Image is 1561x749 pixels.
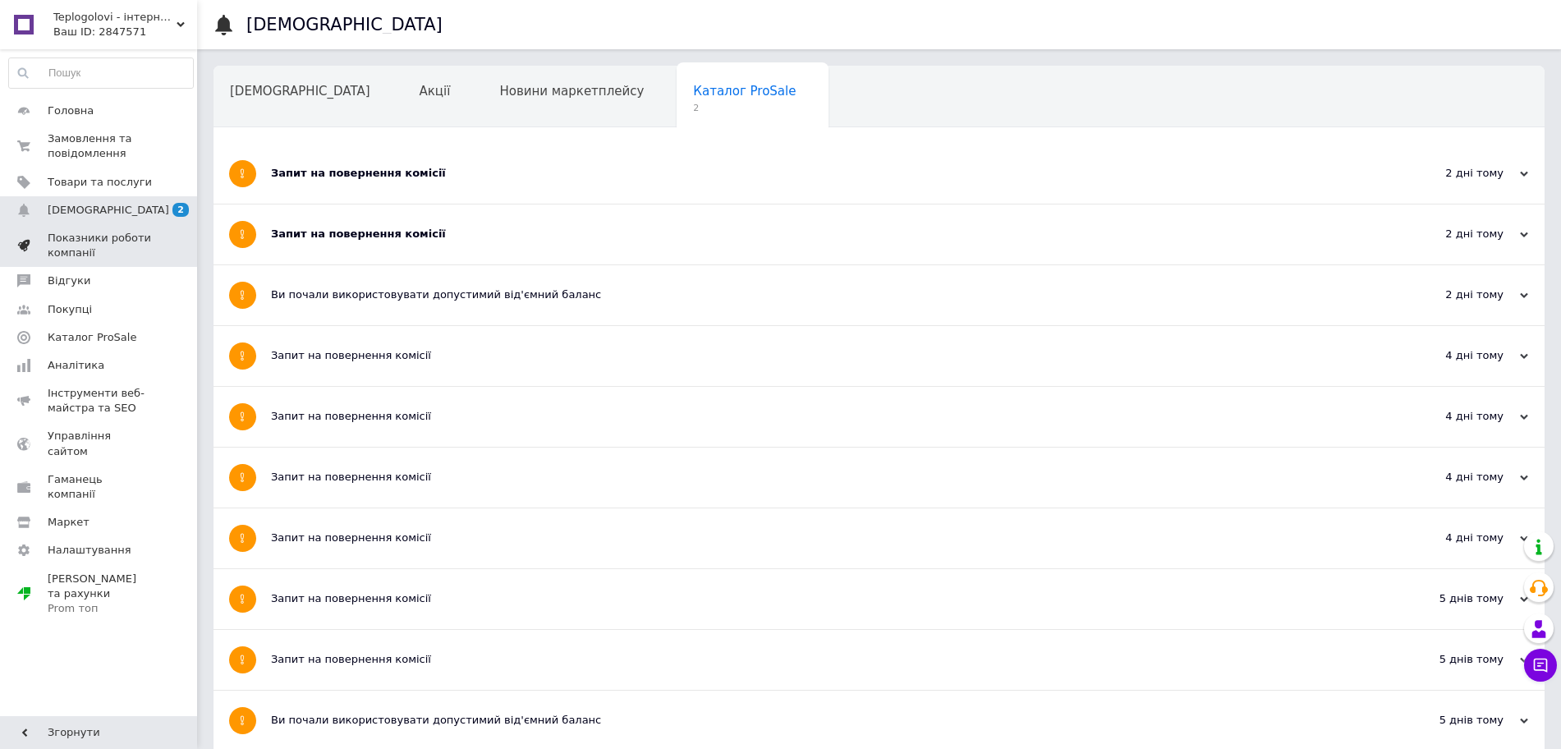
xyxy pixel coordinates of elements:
div: Запит на повернення комісії [271,652,1364,667]
div: 5 днів тому [1364,652,1528,667]
div: Prom топ [48,601,152,616]
span: Покупці [48,302,92,317]
span: Teplogolovi - інтернет-магазин товарів для лазні, прапори та балаклави [53,10,177,25]
span: 2 [172,203,189,217]
span: Відгуки [48,273,90,288]
div: Запит на повернення комісії [271,166,1364,181]
span: [DEMOGRAPHIC_DATA] [48,203,169,218]
span: Каталог ProSale [48,330,136,345]
span: Новини маркетплейсу [499,84,644,99]
span: Інструменти веб-майстра та SEO [48,386,152,416]
div: 4 дні тому [1364,409,1528,424]
span: Акції [420,84,451,99]
div: Запит на повернення комісії [271,470,1364,485]
div: Ваш ID: 2847571 [53,25,197,39]
span: Гаманець компанії [48,472,152,502]
span: Замовлення та повідомлення [48,131,152,161]
span: Показники роботи компанії [48,231,152,260]
h1: [DEMOGRAPHIC_DATA] [246,15,443,34]
span: [DEMOGRAPHIC_DATA] [230,84,370,99]
span: Маркет [48,515,90,530]
button: Чат з покупцем [1524,649,1557,682]
input: Пошук [9,58,193,88]
div: Запит на повернення комісії [271,227,1364,241]
div: 5 днів тому [1364,713,1528,728]
div: 2 дні тому [1364,227,1528,241]
span: [PERSON_NAME] та рахунки [48,572,152,617]
div: Запит на повернення комісії [271,591,1364,606]
div: 4 дні тому [1364,348,1528,363]
div: Ви почали використовувати допустимий від'ємний баланс [271,287,1364,302]
div: 4 дні тому [1364,531,1528,545]
span: Аналітика [48,358,104,373]
span: Головна [48,103,94,118]
div: Запит на повернення комісії [271,409,1364,424]
div: Запит на повернення комісії [271,348,1364,363]
div: Запит на повернення комісії [271,531,1364,545]
span: Управління сайтом [48,429,152,458]
span: Налаштування [48,543,131,558]
span: Товари та послуги [48,175,152,190]
span: 2 [693,102,796,114]
div: 2 дні тому [1364,166,1528,181]
span: Каталог ProSale [693,84,796,99]
div: Ви почали використовувати допустимий від'ємний баланс [271,713,1364,728]
div: 5 днів тому [1364,591,1528,606]
div: 2 дні тому [1364,287,1528,302]
div: 4 дні тому [1364,470,1528,485]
